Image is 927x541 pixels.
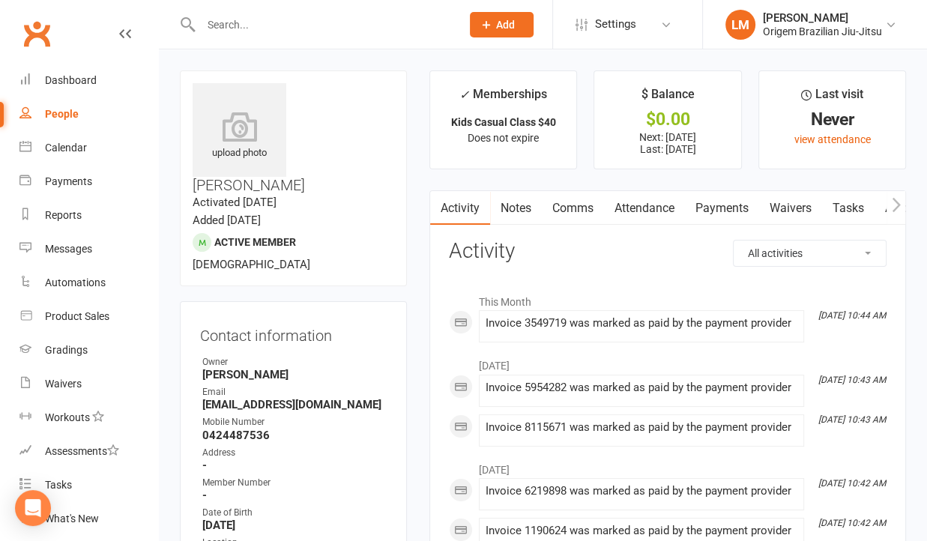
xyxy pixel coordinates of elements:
a: Payments [685,191,759,226]
span: Active member [214,236,296,248]
a: Payments [19,165,158,199]
div: Never [773,112,892,127]
a: Comms [542,191,604,226]
div: Assessments [45,445,119,457]
a: view attendance [794,133,870,145]
div: upload photo [193,112,286,161]
div: [PERSON_NAME] [763,11,882,25]
a: People [19,97,158,131]
div: Workouts [45,411,90,423]
input: Search... [196,14,450,35]
li: This Month [449,286,887,310]
strong: - [202,489,387,502]
h3: Contact information [200,321,387,344]
strong: 0424487536 [202,429,387,442]
time: Activated [DATE] [193,196,277,209]
i: [DATE] 10:42 AM [818,518,886,528]
div: What's New [45,513,99,525]
time: Added [DATE] [193,214,261,227]
a: Reports [19,199,158,232]
a: Gradings [19,333,158,367]
span: [DEMOGRAPHIC_DATA] [193,258,310,271]
div: Calendar [45,142,87,154]
a: Activity [430,191,490,226]
strong: - [202,459,387,472]
div: Address [202,446,387,460]
a: Calendar [19,131,158,165]
h3: [PERSON_NAME] [193,83,394,193]
i: ✓ [459,88,469,102]
div: Tasks [45,479,72,491]
div: Reports [45,209,82,221]
a: Tasks [822,191,875,226]
li: [DATE] [449,454,887,478]
li: [DATE] [449,350,887,374]
a: Assessments [19,435,158,468]
a: What's New [19,502,158,536]
p: Next: [DATE] Last: [DATE] [608,131,727,155]
a: Notes [490,191,542,226]
a: Waivers [19,367,158,401]
i: [DATE] 10:42 AM [818,478,886,489]
span: Settings [595,7,636,41]
span: Does not expire [468,132,539,144]
button: Add [470,12,534,37]
a: Product Sales [19,300,158,333]
div: Date of Birth [202,506,387,520]
div: Product Sales [45,310,109,322]
a: Messages [19,232,158,266]
strong: Kids Casual Class $40 [451,116,556,128]
div: Mobile Number [202,415,387,429]
h3: Activity [449,240,887,263]
strong: [EMAIL_ADDRESS][DOMAIN_NAME] [202,398,387,411]
div: Owner [202,355,387,369]
div: Waivers [45,378,82,390]
div: Messages [45,243,92,255]
div: Automations [45,276,106,288]
strong: [DATE] [202,519,387,532]
div: Invoice 3549719 was marked as paid by the payment provider [486,317,797,330]
a: Attendance [604,191,685,226]
div: People [45,108,79,120]
div: Last visit [801,85,863,112]
a: Automations [19,266,158,300]
div: Invoice 1190624 was marked as paid by the payment provider [486,525,797,537]
div: Invoice 8115671 was marked as paid by the payment provider [486,421,797,434]
span: Add [496,19,515,31]
a: Workouts [19,401,158,435]
i: [DATE] 10:43 AM [818,414,886,425]
div: $ Balance [641,85,695,112]
div: Invoice 5954282 was marked as paid by the payment provider [486,381,797,394]
strong: [PERSON_NAME] [202,368,387,381]
div: $0.00 [608,112,727,127]
div: Gradings [45,344,88,356]
a: Dashboard [19,64,158,97]
div: Origem Brazilian Jiu-Jitsu [763,25,882,38]
div: Open Intercom Messenger [15,490,51,526]
i: [DATE] 10:44 AM [818,310,886,321]
div: Memberships [459,85,547,112]
div: LM [725,10,755,40]
a: Tasks [19,468,158,502]
a: Waivers [759,191,822,226]
div: Invoice 6219898 was marked as paid by the payment provider [486,485,797,498]
div: Member Number [202,476,387,490]
div: Email [202,385,387,399]
a: Clubworx [18,15,55,52]
i: [DATE] 10:43 AM [818,375,886,385]
div: Dashboard [45,74,97,86]
div: Payments [45,175,92,187]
